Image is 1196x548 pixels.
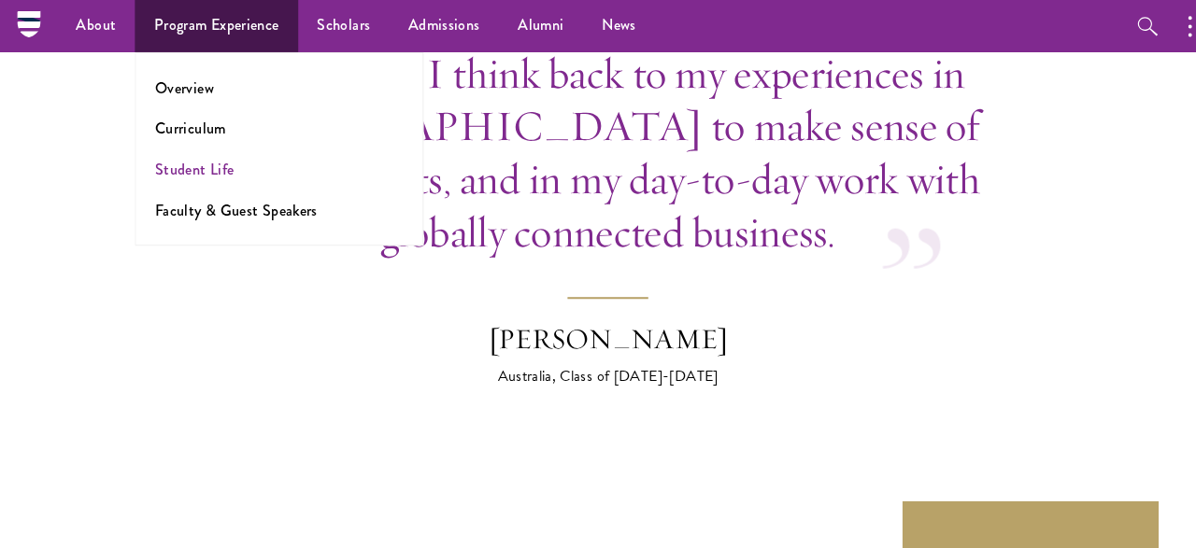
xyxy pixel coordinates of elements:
[434,358,762,381] div: Australia, Class of [DATE]-[DATE]
[152,196,312,218] a: Faculty & Guest Speakers
[434,316,762,353] div: [PERSON_NAME]
[152,156,230,177] a: Student Life
[152,116,222,137] a: Curriculum
[152,76,210,97] a: Overview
